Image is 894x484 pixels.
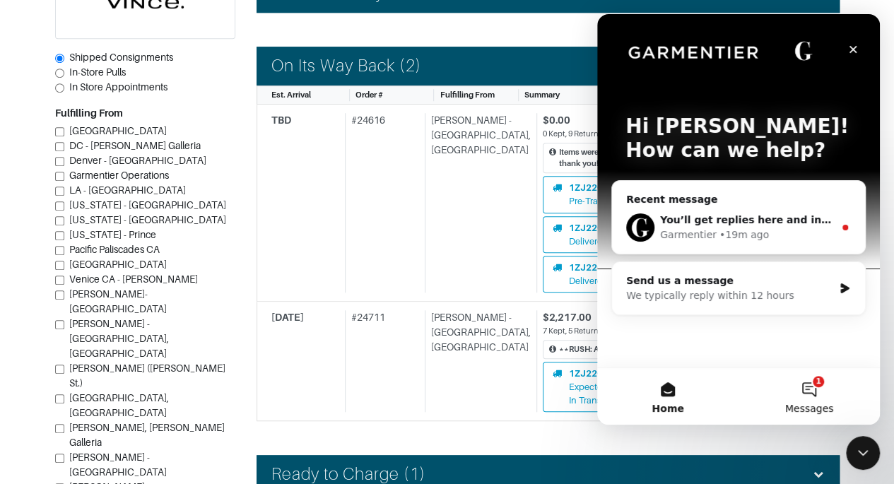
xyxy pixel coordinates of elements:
[55,143,64,152] input: DC - [PERSON_NAME] Galleria
[141,354,283,411] button: Messages
[55,107,123,122] label: Fulfilling From
[543,128,814,140] div: 0 Kept, 9 Returned
[69,126,167,137] span: [GEOGRAPHIC_DATA]
[569,274,671,288] div: Delivered ([DATE])
[55,187,64,196] input: LA - [GEOGRAPHIC_DATA]
[543,325,814,337] div: 7 Kept, 5 Returned
[543,216,814,253] a: 1ZJ22C668720516368Delivered ([DATE])
[29,259,236,274] div: Send us a message
[55,261,64,271] input: [GEOGRAPHIC_DATA]
[69,363,225,389] span: [PERSON_NAME] ([PERSON_NAME] St.)
[55,365,64,374] input: [PERSON_NAME] ([PERSON_NAME] St.)
[69,170,169,182] span: Garmentier Operations
[122,213,172,228] div: • 19m ago
[55,247,64,256] input: Pacific Paliscades CA
[425,310,531,412] div: [PERSON_NAME] - [GEOGRAPHIC_DATA], [GEOGRAPHIC_DATA]
[55,321,64,330] input: [PERSON_NAME] - [GEOGRAPHIC_DATA], [GEOGRAPHIC_DATA]
[569,181,671,194] div: 1ZJ22C668703557089
[29,274,236,289] div: We typically reply within 12 hours
[55,84,64,93] input: In Store Appointments
[69,230,156,241] span: [US_STATE] - Prince
[524,90,560,99] span: Summary
[69,155,206,167] span: Denver - [GEOGRAPHIC_DATA]
[569,394,671,407] div: In Transit
[69,52,173,64] span: Shipped Consignments
[55,276,64,285] input: Venice CA - [PERSON_NAME]
[69,185,186,196] span: LA - [GEOGRAPHIC_DATA]
[569,194,671,208] div: Pre-Transit
[543,310,814,325] div: $2,217.00
[543,256,814,293] a: 1ZJ22C668701298247Delivered ([DATE])
[425,113,531,293] div: [PERSON_NAME] - [GEOGRAPHIC_DATA], [GEOGRAPHIC_DATA]
[55,454,64,464] input: [PERSON_NAME] - [GEOGRAPHIC_DATA]
[69,215,226,226] span: [US_STATE] - [GEOGRAPHIC_DATA]
[63,213,119,228] div: Garmentier
[271,90,311,99] span: Est. Arrival
[846,436,880,470] iframe: Intercom live chat
[55,232,64,241] input: [US_STATE] - Prince
[559,146,808,170] div: Items were all too large, client needs additional return label please - thank you!
[559,343,760,355] div: **RUSH: All items Must be delivered by EOD [DATE]!**
[543,113,814,128] div: $0.00
[69,200,226,211] span: [US_STATE] - [GEOGRAPHIC_DATA]
[69,274,198,285] span: Venice CA - [PERSON_NAME]
[243,23,269,48] div: Close
[55,128,64,137] input: [GEOGRAPHIC_DATA]
[440,90,494,99] span: Fulfilling From
[271,312,304,323] span: [DATE]
[63,200,816,211] span: You’ll get replies here and in your email: ✉️ [PERSON_NAME][EMAIL_ADDRESS][DOMAIN_NAME] Our usual...
[69,452,167,478] span: [PERSON_NAME] - [GEOGRAPHIC_DATA]
[55,395,64,404] input: [GEOGRAPHIC_DATA], [GEOGRAPHIC_DATA]
[14,247,269,301] div: Send us a messageWe typically reply within 12 hours
[69,67,126,78] span: In-Store Pulls
[69,289,167,315] span: [PERSON_NAME]-[GEOGRAPHIC_DATA]
[569,367,671,380] div: 1ZJ22C668706809300
[69,244,160,256] span: Pacific Paliscades CA
[69,259,167,271] span: [GEOGRAPHIC_DATA]
[543,176,814,213] a: 1ZJ22C668703557089Pre-Transit
[69,82,167,93] span: In Store Appointments
[69,393,169,419] span: [GEOGRAPHIC_DATA], [GEOGRAPHIC_DATA]
[55,291,64,300] input: [PERSON_NAME]-[GEOGRAPHIC_DATA]
[55,158,64,167] input: Denver - [GEOGRAPHIC_DATA]
[543,362,814,413] a: 1ZJ22C668706809300Expected [DATE]In Transit
[345,113,419,293] div: # 24616
[55,202,64,211] input: [US_STATE] - [GEOGRAPHIC_DATA]
[271,114,291,126] span: TBD
[55,69,64,78] input: In-Store Pulls
[69,423,225,449] span: [PERSON_NAME], [PERSON_NAME] Galleria
[55,54,64,64] input: Shipped Consignments
[55,172,64,182] input: Garmentier Operations
[55,217,64,226] input: [US_STATE] - [GEOGRAPHIC_DATA]
[55,425,64,434] input: [PERSON_NAME], [PERSON_NAME] Galleria
[355,90,383,99] span: Order #
[69,319,169,360] span: [PERSON_NAME] - [GEOGRAPHIC_DATA], [GEOGRAPHIC_DATA]
[54,389,86,399] span: Home
[569,261,671,274] div: 1ZJ22C668701298247
[569,380,671,394] div: Expected [DATE]
[188,389,237,399] span: Messages
[271,56,421,76] h4: On Its Way Back (2)
[597,14,880,425] iframe: Intercom live chat
[69,141,201,152] span: DC - [PERSON_NAME] Galleria
[569,221,671,235] div: 1ZJ22C668720516368
[345,310,419,412] div: # 24711
[569,235,671,248] div: Delivered ([DATE])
